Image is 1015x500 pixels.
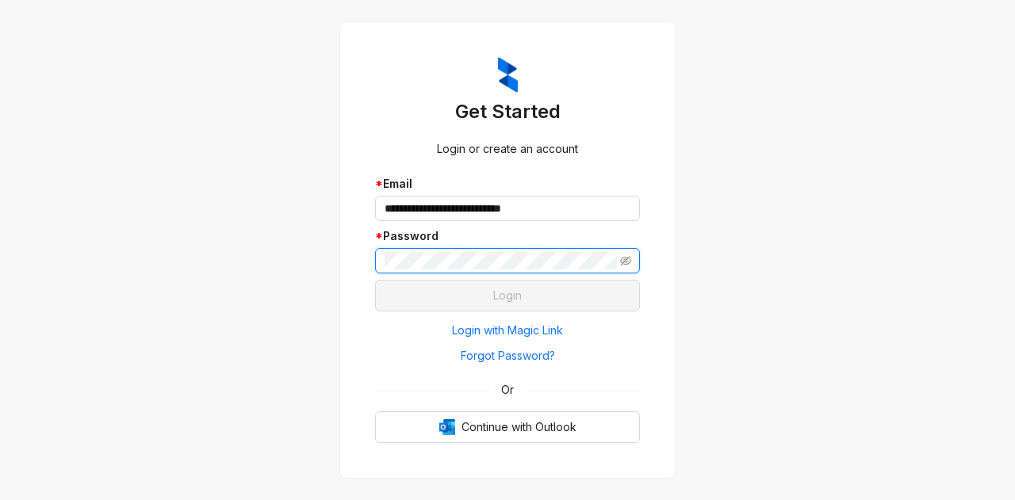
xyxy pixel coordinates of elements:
img: ZumaIcon [498,57,518,94]
button: Login with Magic Link [375,318,640,343]
span: Forgot Password? [461,347,555,365]
img: Outlook [439,419,455,435]
h3: Get Started [375,99,640,124]
button: Login [375,280,640,311]
span: Login with Magic Link [452,322,563,339]
button: Forgot Password? [375,343,640,368]
div: Email [375,175,640,193]
span: Or [490,381,525,399]
button: OutlookContinue with Outlook [375,411,640,443]
span: eye-invisible [620,255,631,266]
div: Login or create an account [375,140,640,158]
div: Password [375,227,640,245]
span: Continue with Outlook [462,418,576,436]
